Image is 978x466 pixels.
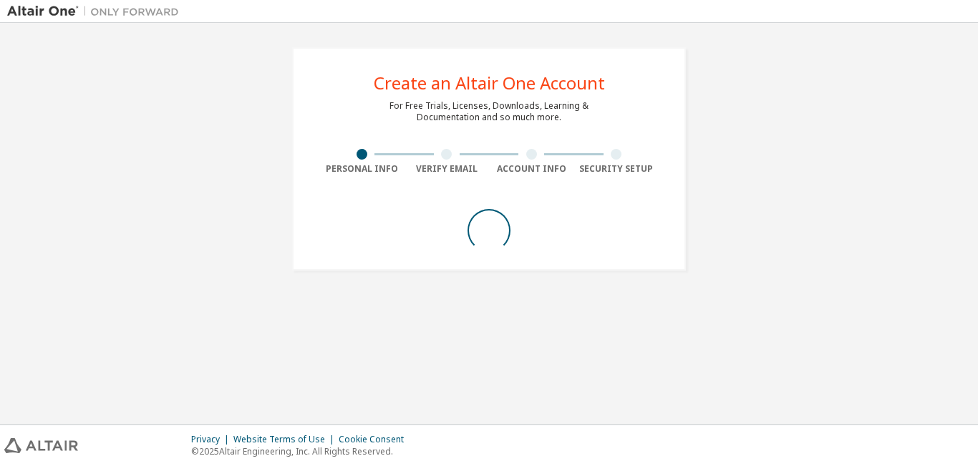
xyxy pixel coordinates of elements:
[405,163,490,175] div: Verify Email
[233,434,339,445] div: Website Terms of Use
[319,163,405,175] div: Personal Info
[191,434,233,445] div: Privacy
[574,163,659,175] div: Security Setup
[7,4,186,19] img: Altair One
[191,445,412,457] p: © 2025 Altair Engineering, Inc. All Rights Reserved.
[489,163,574,175] div: Account Info
[339,434,412,445] div: Cookie Consent
[374,74,605,92] div: Create an Altair One Account
[389,100,589,123] div: For Free Trials, Licenses, Downloads, Learning & Documentation and so much more.
[4,438,78,453] img: altair_logo.svg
